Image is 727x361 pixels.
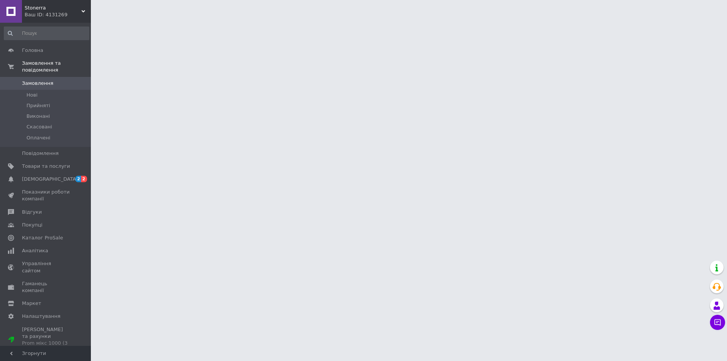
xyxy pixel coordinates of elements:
[81,176,87,182] span: 2
[22,189,70,202] span: Показники роботи компанії
[22,260,70,274] span: Управління сайтом
[22,80,53,87] span: Замовлення
[710,315,725,330] button: Чат з покупцем
[27,113,50,120] span: Виконані
[27,92,37,98] span: Нові
[22,150,59,157] span: Повідомлення
[22,340,70,353] div: Prom мікс 1000 (3 місяці)
[25,5,81,11] span: Stonerra
[22,222,42,228] span: Покупці
[75,176,81,182] span: 2
[22,209,42,216] span: Відгуки
[27,102,50,109] span: Прийняті
[27,134,50,141] span: Оплачені
[27,123,52,130] span: Скасовані
[22,60,91,73] span: Замовлення та повідомлення
[4,27,89,40] input: Пошук
[25,11,91,18] div: Ваш ID: 4131269
[22,47,43,54] span: Головна
[22,300,41,307] span: Маркет
[22,176,78,183] span: [DEMOGRAPHIC_DATA]
[22,326,70,354] span: [PERSON_NAME] та рахунки
[22,234,63,241] span: Каталог ProSale
[22,280,70,294] span: Гаманець компанії
[22,313,61,320] span: Налаштування
[22,163,70,170] span: Товари та послуги
[22,247,48,254] span: Аналітика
